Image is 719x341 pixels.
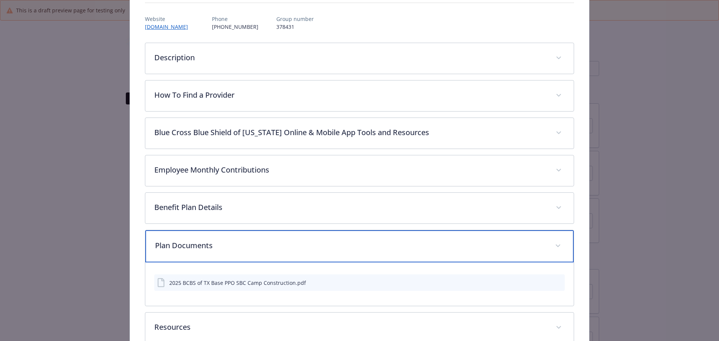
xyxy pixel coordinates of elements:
[154,164,547,176] p: Employee Monthly Contributions
[145,43,574,74] div: Description
[145,193,574,223] div: Benefit Plan Details
[145,23,194,30] a: [DOMAIN_NAME]
[154,127,547,138] p: Blue Cross Blue Shield of [US_STATE] Online & Mobile App Tools and Resources
[543,279,549,287] button: download file
[145,15,194,23] p: Website
[145,118,574,149] div: Blue Cross Blue Shield of [US_STATE] Online & Mobile App Tools and Resources
[555,279,562,287] button: preview file
[154,322,547,333] p: Resources
[276,15,314,23] p: Group number
[276,23,314,31] p: 378431
[145,80,574,111] div: How To Find a Provider
[212,23,258,31] p: [PHONE_NUMBER]
[145,230,574,262] div: Plan Documents
[145,262,574,306] div: Plan Documents
[169,279,306,287] div: 2025 BCBS of TX Base PPO SBC Camp Construction.pdf
[154,52,547,63] p: Description
[145,155,574,186] div: Employee Monthly Contributions
[212,15,258,23] p: Phone
[154,202,547,213] p: Benefit Plan Details
[154,89,547,101] p: How To Find a Provider
[155,240,546,251] p: Plan Documents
